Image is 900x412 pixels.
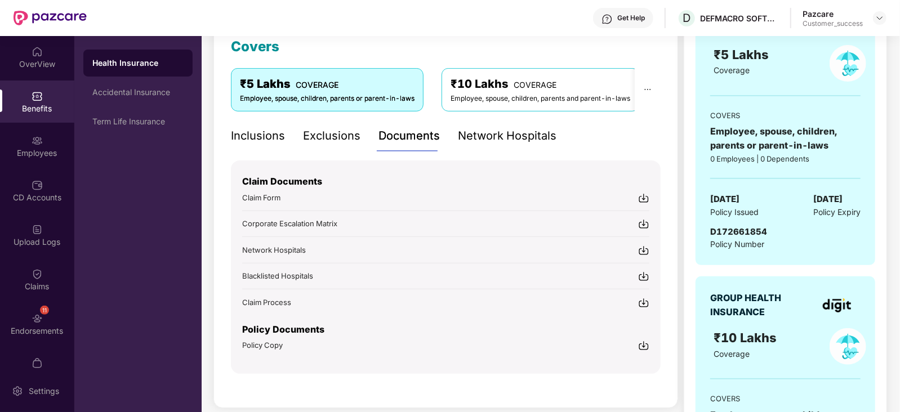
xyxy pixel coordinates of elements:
span: Claim Form [242,193,280,202]
span: Network Hospitals [242,245,306,254]
img: svg+xml;base64,PHN2ZyBpZD0iRHJvcGRvd24tMzJ4MzIiIHhtbG5zPSJodHRwOi8vd3d3LnczLm9yZy8yMDAwL3N2ZyIgd2... [875,14,884,23]
div: Network Hospitals [458,127,556,145]
img: policyIcon [830,45,866,82]
div: Exclusions [303,127,360,145]
div: COVERS [710,110,861,121]
div: Employee, spouse, children, parents and parent-in-laws [451,93,630,104]
img: svg+xml;base64,PHN2ZyBpZD0iRG93bmxvYWQtMjR4MjQiIHhtbG5zPSJodHRwOi8vd3d3LnczLm9yZy8yMDAwL3N2ZyIgd2... [638,297,649,308]
div: Health Insurance [92,57,184,69]
span: Policy Copy [242,341,283,350]
div: Get Help [617,14,645,23]
div: 0 Employees | 0 Dependents [710,153,861,164]
img: svg+xml;base64,PHN2ZyBpZD0iRG93bmxvYWQtMjR4MjQiIHhtbG5zPSJodHRwOi8vd3d3LnczLm9yZy8yMDAwL3N2ZyIgd2... [638,271,649,282]
span: D172661854 [710,226,767,237]
img: svg+xml;base64,PHN2ZyBpZD0iTXlfT3JkZXJzIiBkYXRhLW5hbWU9Ik15IE9yZGVycyIgeG1sbnM9Imh0dHA6Ly93d3cudz... [32,357,43,369]
img: svg+xml;base64,PHN2ZyBpZD0iSGVscC0zMngzMiIgeG1sbnM9Imh0dHA6Ly93d3cudzMub3JnLzIwMDAvc3ZnIiB3aWR0aD... [602,14,613,25]
img: svg+xml;base64,PHN2ZyBpZD0iU2V0dGluZy0yMHgyMCIgeG1sbnM9Imh0dHA6Ly93d3cudzMub3JnLzIwMDAvc3ZnIiB3aW... [12,386,23,397]
img: svg+xml;base64,PHN2ZyBpZD0iRG93bmxvYWQtMjR4MjQiIHhtbG5zPSJodHRwOi8vd3d3LnczLm9yZy8yMDAwL3N2ZyIgd2... [638,245,649,256]
div: ₹5 Lakhs [240,75,415,93]
span: Corporate Escalation Matrix [242,219,337,228]
span: COVERAGE [296,80,338,89]
img: svg+xml;base64,PHN2ZyBpZD0iRG93bmxvYWQtMjR4MjQiIHhtbG5zPSJodHRwOi8vd3d3LnczLm9yZy8yMDAwL3N2ZyIgd2... [638,218,649,230]
div: COVERS [710,393,861,404]
div: GROUP HEALTH INSURANCE [710,291,809,319]
span: Blacklisted Hospitals [242,271,313,280]
div: Documents [378,127,440,145]
span: ₹10 Lakhs [714,330,780,345]
img: New Pazcare Logo [14,11,87,25]
span: Coverage [714,65,750,75]
img: svg+xml;base64,PHN2ZyBpZD0iQ0RfQWNjb3VudHMiIGRhdGEtbmFtZT0iQ0QgQWNjb3VudHMiIHhtbG5zPSJodHRwOi8vd3... [32,180,43,191]
img: svg+xml;base64,PHN2ZyBpZD0iRW1wbG95ZWVzIiB4bWxucz0iaHR0cDovL3d3dy53My5vcmcvMjAwMC9zdmciIHdpZHRoPS... [32,135,43,146]
img: svg+xml;base64,PHN2ZyBpZD0iRG93bmxvYWQtMjR4MjQiIHhtbG5zPSJodHRwOi8vd3d3LnczLm9yZy8yMDAwL3N2ZyIgd2... [638,340,649,351]
img: svg+xml;base64,PHN2ZyBpZD0iQ2xhaW0iIHhtbG5zPSJodHRwOi8vd3d3LnczLm9yZy8yMDAwL3N2ZyIgd2lkdGg9IjIwIi... [32,268,43,280]
div: Inclusions [231,127,285,145]
div: Settings [25,386,63,397]
img: svg+xml;base64,PHN2ZyBpZD0iRW5kb3JzZW1lbnRzIiB4bWxucz0iaHR0cDovL3d3dy53My5vcmcvMjAwMC9zdmciIHdpZH... [32,313,43,324]
img: policyIcon [830,328,866,365]
span: [DATE] [813,192,843,206]
span: Coverage [714,349,750,359]
div: 11 [40,306,49,315]
span: Policy Number [710,239,764,249]
div: Pazcare [803,8,863,19]
img: insurerLogo [823,298,851,312]
p: Claim Documents [242,174,649,189]
span: [DATE] [710,192,739,206]
button: ellipsis [635,68,661,111]
span: D [683,11,691,25]
img: svg+xml;base64,PHN2ZyBpZD0iSG9tZSIgeG1sbnM9Imh0dHA6Ly93d3cudzMub3JnLzIwMDAvc3ZnIiB3aWR0aD0iMjAiIG... [32,46,43,57]
img: svg+xml;base64,PHN2ZyBpZD0iQmVuZWZpdHMiIHhtbG5zPSJodHRwOi8vd3d3LnczLm9yZy8yMDAwL3N2ZyIgd2lkdGg9Ij... [32,91,43,102]
div: Employee, spouse, children, parents or parent-in-laws [710,124,861,153]
img: svg+xml;base64,PHN2ZyBpZD0iVXBsb2FkX0xvZ3MiIGRhdGEtbmFtZT0iVXBsb2FkIExvZ3MiIHhtbG5zPSJodHRwOi8vd3... [32,224,43,235]
div: Term Life Insurance [92,117,184,126]
div: Customer_success [803,19,863,28]
span: Covers [231,38,279,55]
img: svg+xml;base64,PHN2ZyBpZD0iRG93bmxvYWQtMjR4MjQiIHhtbG5zPSJodHRwOi8vd3d3LnczLm9yZy8yMDAwL3N2ZyIgd2... [638,192,649,204]
div: Employee, spouse, children, parents or parent-in-laws [240,93,415,104]
p: Policy Documents [242,323,649,337]
span: ellipsis [644,86,652,93]
span: Policy Expiry [813,206,861,218]
div: DEFMACRO SOFTWARE PRIVATE LIMITED [700,13,779,24]
div: ₹10 Lakhs [451,75,630,93]
span: Policy Issued [710,206,759,218]
span: COVERAGE [514,80,556,89]
div: Accidental Insurance [92,88,184,97]
span: ₹5 Lakhs [714,47,772,62]
span: Claim Process [242,298,291,307]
